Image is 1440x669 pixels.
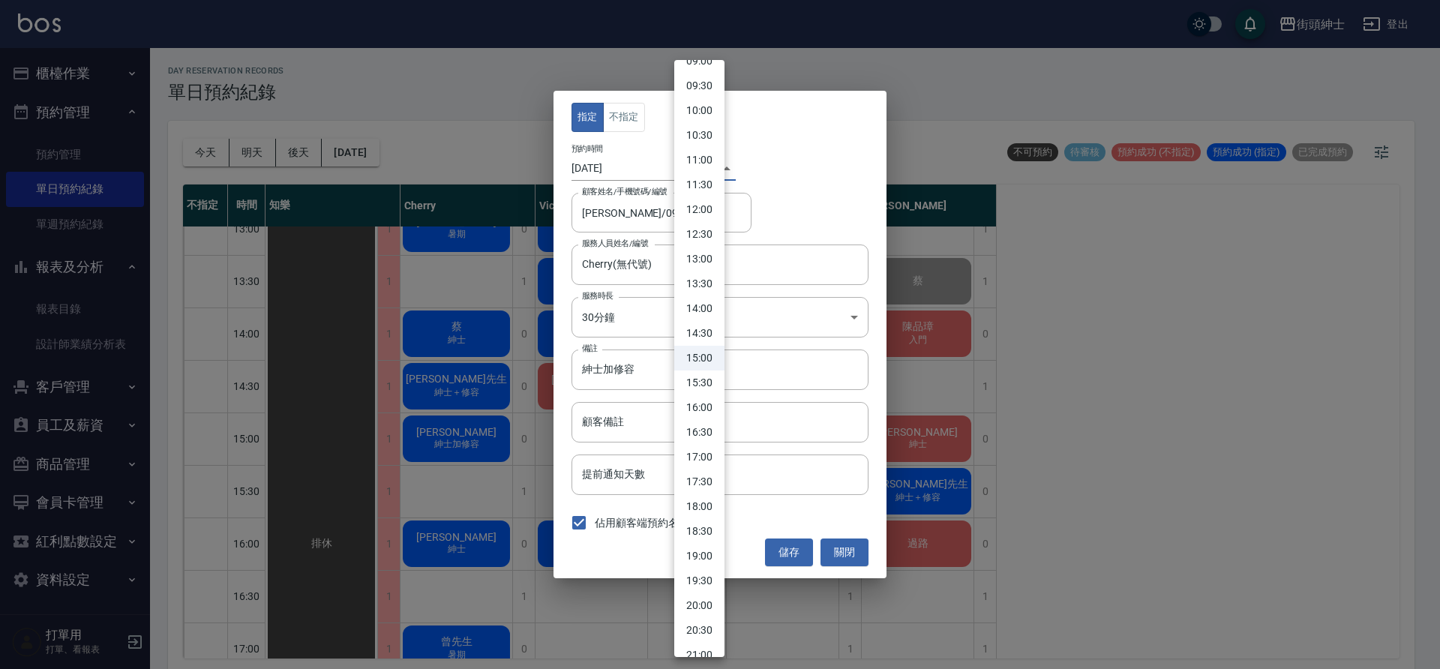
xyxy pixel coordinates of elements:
[674,98,724,123] li: 10:00
[674,593,724,618] li: 20:00
[674,197,724,222] li: 12:00
[674,445,724,469] li: 17:00
[674,222,724,247] li: 12:30
[674,296,724,321] li: 14:00
[674,172,724,197] li: 11:30
[674,395,724,420] li: 16:00
[674,420,724,445] li: 16:30
[674,494,724,519] li: 18:00
[674,544,724,568] li: 19:00
[674,519,724,544] li: 18:30
[674,73,724,98] li: 09:30
[674,148,724,172] li: 11:00
[674,469,724,494] li: 17:30
[674,643,724,667] li: 21:00
[674,123,724,148] li: 10:30
[674,618,724,643] li: 20:30
[674,346,724,370] li: 15:00
[674,271,724,296] li: 13:30
[674,370,724,395] li: 15:30
[674,321,724,346] li: 14:30
[674,568,724,593] li: 19:30
[674,247,724,271] li: 13:00
[674,49,724,73] li: 09:00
